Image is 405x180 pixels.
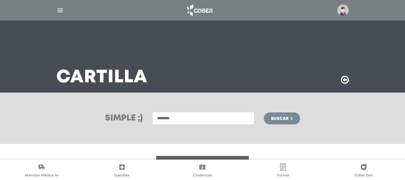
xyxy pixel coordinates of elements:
[243,163,323,179] a: Turnos
[105,114,143,123] h3: Simple ;)
[193,173,212,178] span: Credencial
[56,70,147,85] h3: Cartilla
[162,163,243,179] a: Credencial
[1,163,82,179] a: Atención Médica Ya
[56,7,64,14] img: Cober_menu-lines-white.svg
[323,163,404,179] a: Cober Doc
[184,3,215,17] img: logo_cober_home-white.png
[271,117,288,121] span: Buscar
[25,173,58,178] span: Atención Médica Ya
[277,173,289,178] span: Turnos
[355,173,373,178] span: Cober Doc
[337,5,349,16] img: profile-placeholder.svg
[82,163,162,179] a: Guardias
[264,112,300,124] button: Buscar
[114,173,130,178] span: Guardias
